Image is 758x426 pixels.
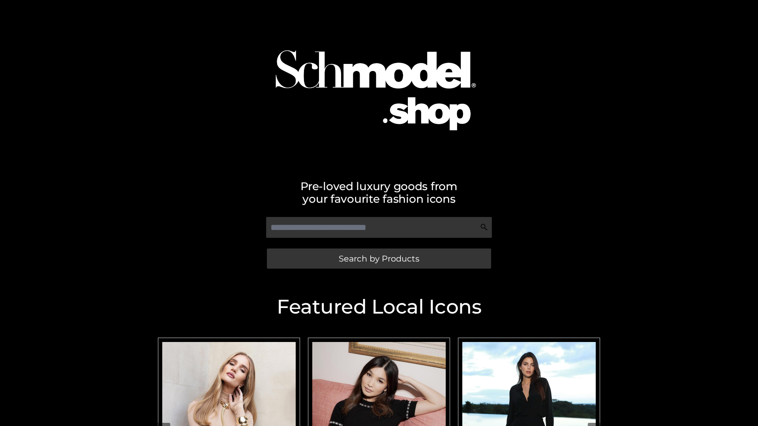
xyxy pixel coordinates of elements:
span: Search by Products [339,254,419,263]
a: Search by Products [267,248,491,269]
img: Search Icon [480,223,488,231]
h2: Featured Local Icons​ [154,297,604,317]
h2: Pre-loved luxury goods from your favourite fashion icons [154,180,604,205]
